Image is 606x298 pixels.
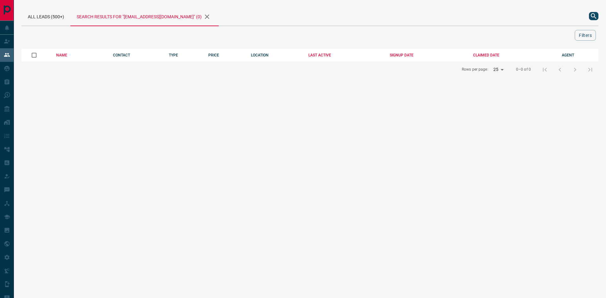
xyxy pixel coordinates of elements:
[462,67,488,72] p: Rows per page:
[113,53,160,57] div: CONTACT
[562,53,598,57] div: AGENT
[491,65,506,74] div: 25
[169,53,199,57] div: TYPE
[575,30,596,41] button: Filters
[390,53,464,57] div: SIGNUP DATE
[21,6,70,26] div: All Leads (500+)
[208,53,241,57] div: PRICE
[473,53,552,57] div: CLAIMED DATE
[70,6,219,26] div: Search results for "[EMAIL_ADDRESS][DOMAIN_NAME]" (0)
[516,67,531,72] p: 0–0 of 0
[251,53,299,57] div: LOCATION
[56,53,104,57] div: NAME
[308,53,380,57] div: LAST ACTIVE
[589,12,598,20] button: search button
